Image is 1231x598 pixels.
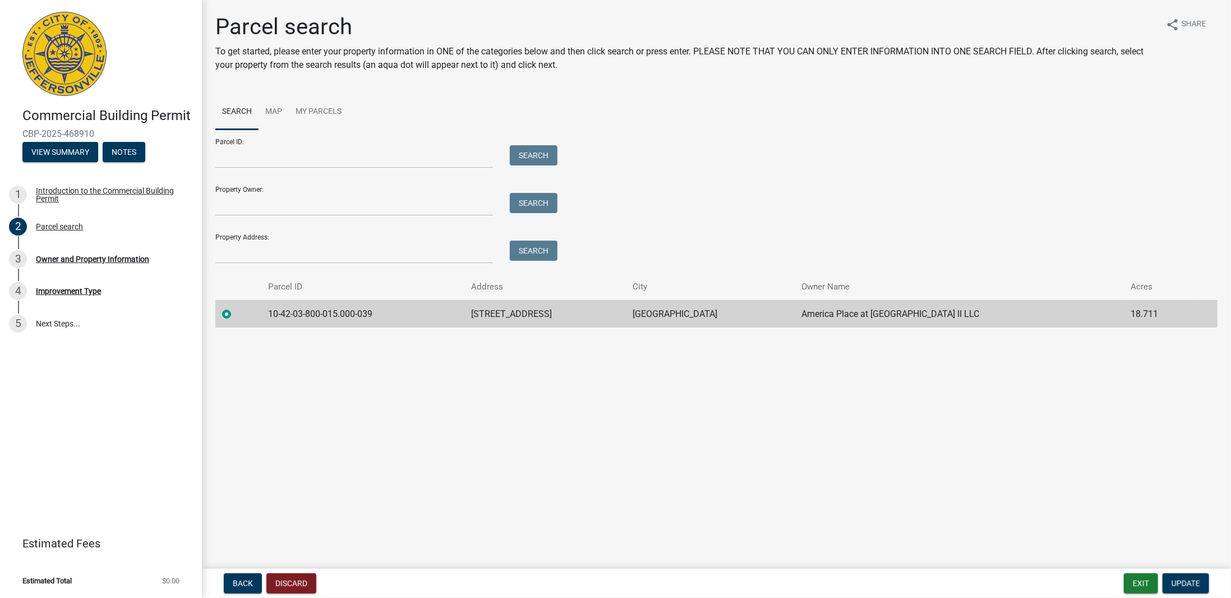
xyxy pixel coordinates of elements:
[510,241,557,261] button: Search
[510,145,557,165] button: Search
[289,94,348,130] a: My Parcels
[9,186,27,204] div: 1
[1124,300,1195,328] td: 18.711
[233,579,253,588] span: Back
[162,577,179,585] span: $0.00
[215,94,259,130] a: Search
[22,148,98,157] wm-modal-confirm: Summary
[626,274,795,300] th: City
[1124,274,1195,300] th: Acres
[464,300,626,328] td: [STREET_ADDRESS]
[1166,18,1179,31] i: share
[9,315,27,333] div: 5
[9,282,27,300] div: 4
[22,12,107,96] img: City of Jeffersonville, Indiana
[22,577,72,585] span: Estimated Total
[9,218,27,236] div: 2
[215,13,1157,40] h1: Parcel search
[795,300,1124,328] td: America Place at [GEOGRAPHIC_DATA] II LLC
[224,573,262,594] button: Back
[266,573,316,594] button: Discard
[1163,573,1209,594] button: Update
[103,142,145,162] button: Notes
[9,532,184,555] a: Estimated Fees
[464,274,626,300] th: Address
[262,274,464,300] th: Parcel ID
[36,187,184,203] div: Introduction to the Commercial Building Permit
[215,45,1157,72] p: To get started, please enter your property information in ONE of the categories below and then cl...
[262,300,464,328] td: 10-42-03-800-015.000-039
[36,223,83,231] div: Parcel search
[36,287,101,295] div: Improvement Type
[36,255,149,263] div: Owner and Property Information
[259,94,289,130] a: Map
[795,274,1124,300] th: Owner Name
[510,193,557,213] button: Search
[626,300,795,328] td: [GEOGRAPHIC_DATA]
[1182,18,1206,31] span: Share
[22,142,98,162] button: View Summary
[22,128,179,139] span: CBP-2025-468910
[9,250,27,268] div: 3
[1157,13,1215,35] button: shareShare
[1124,573,1158,594] button: Exit
[22,108,193,124] h4: Commercial Building Permit
[103,148,145,157] wm-modal-confirm: Notes
[1172,579,1200,588] span: Update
